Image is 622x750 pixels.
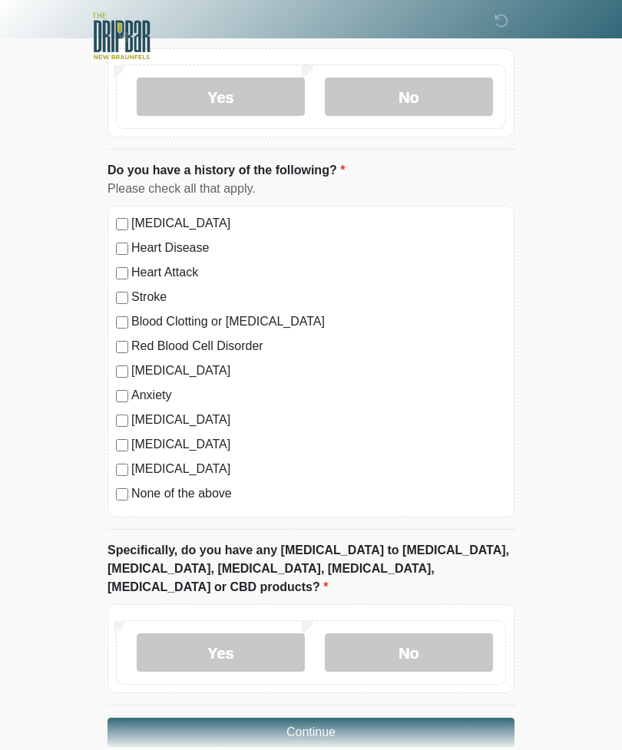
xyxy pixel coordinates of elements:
[137,633,305,672] label: Yes
[116,243,128,255] input: Heart Disease
[131,239,506,257] label: Heart Disease
[116,365,128,378] input: [MEDICAL_DATA]
[116,464,128,476] input: [MEDICAL_DATA]
[131,411,506,429] label: [MEDICAL_DATA]
[131,312,506,331] label: Blood Clotting or [MEDICAL_DATA]
[116,390,128,402] input: Anxiety
[131,460,506,478] label: [MEDICAL_DATA]
[108,541,514,596] label: Specifically, do you have any [MEDICAL_DATA] to [MEDICAL_DATA], [MEDICAL_DATA], [MEDICAL_DATA], [...
[116,267,128,279] input: Heart Attack
[116,415,128,427] input: [MEDICAL_DATA]
[131,484,506,503] label: None of the above
[116,439,128,451] input: [MEDICAL_DATA]
[116,218,128,230] input: [MEDICAL_DATA]
[137,78,305,116] label: Yes
[131,214,506,233] label: [MEDICAL_DATA]
[116,341,128,353] input: Red Blood Cell Disorder
[131,435,506,454] label: [MEDICAL_DATA]
[131,337,506,355] label: Red Blood Cell Disorder
[131,362,506,380] label: [MEDICAL_DATA]
[108,161,345,180] label: Do you have a history of the following?
[131,386,506,405] label: Anxiety
[108,180,514,198] div: Please check all that apply.
[116,292,128,304] input: Stroke
[116,316,128,329] input: Blood Clotting or [MEDICAL_DATA]
[108,718,514,747] button: Continue
[116,488,128,501] input: None of the above
[325,78,493,116] label: No
[131,263,506,282] label: Heart Attack
[325,633,493,672] label: No
[92,12,151,61] img: The DRIPBaR - New Braunfels Logo
[131,288,506,306] label: Stroke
